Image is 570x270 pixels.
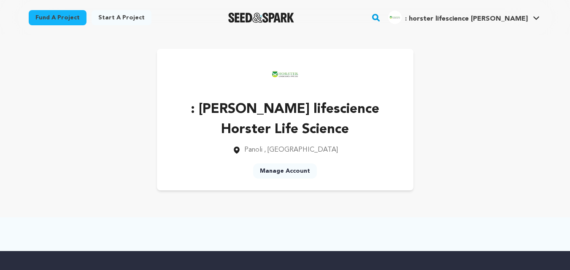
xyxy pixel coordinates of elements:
[386,9,541,24] a: : horster lifescience H.'s Profile
[253,163,317,179] a: Manage Account
[244,147,262,153] span: Panoli
[228,13,294,23] img: Seed&Spark Logo Dark Mode
[228,13,294,23] a: Seed&Spark Homepage
[405,16,528,22] span: : horster lifescience [PERSON_NAME]
[386,9,541,27] span: : horster lifescience H.'s Profile
[268,57,302,91] img: https://seedandspark-static.s3.us-east-2.amazonaws.com/images/User/002/231/829/medium/7aead3a9524...
[264,147,338,153] span: , [GEOGRAPHIC_DATA]
[92,10,151,25] a: Start a project
[170,99,400,140] p: : [PERSON_NAME] lifescience Horster Life Science
[388,11,402,24] img: 7aead3a9524f6e19.png
[388,11,528,24] div: : horster lifescience H.'s Profile
[29,10,86,25] a: Fund a project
